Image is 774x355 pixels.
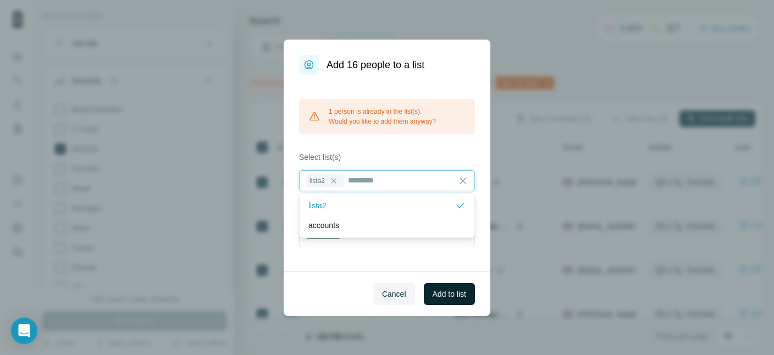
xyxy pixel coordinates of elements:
[327,57,424,73] h1: Add 16 people to a list
[308,220,339,231] p: accounts
[299,99,475,134] div: 1 person is already in the list(s). Would you like to add them anyway?
[308,200,327,211] p: lista2
[424,283,475,305] button: Add to list
[433,289,466,299] span: Add to list
[11,318,37,344] div: Open Intercom Messenger
[306,174,344,187] div: lista2
[373,283,415,305] button: Cancel
[299,152,475,163] label: Select list(s)
[382,289,406,299] span: Cancel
